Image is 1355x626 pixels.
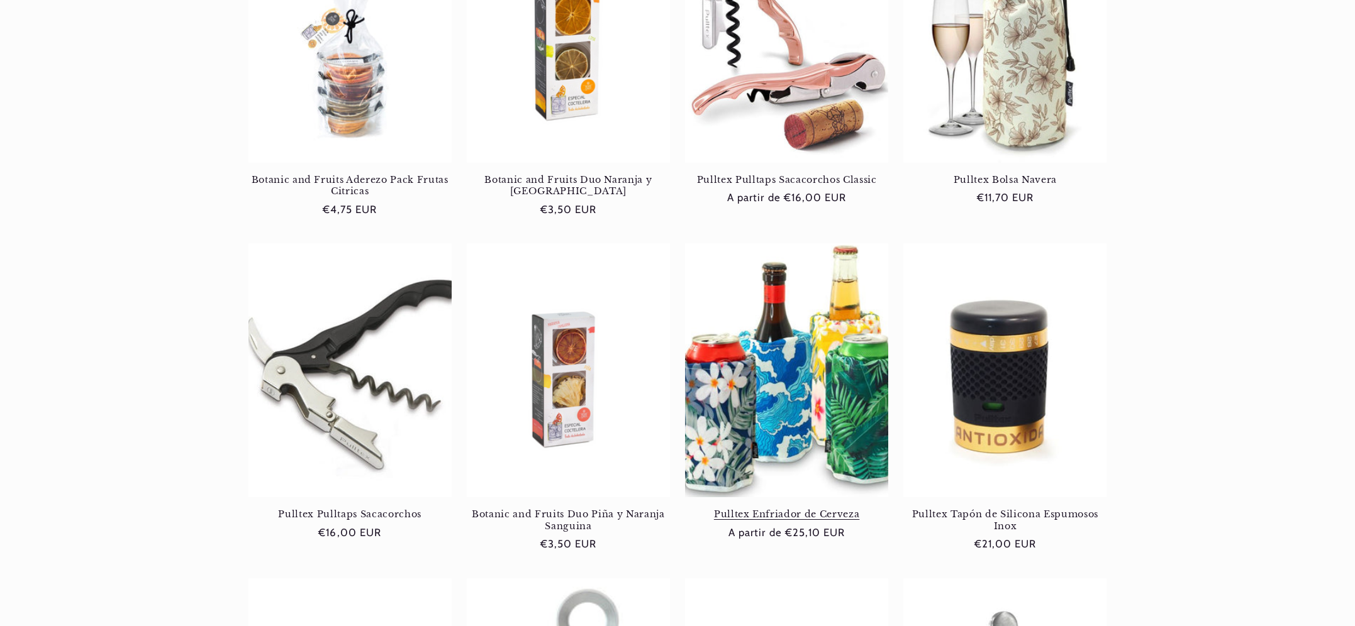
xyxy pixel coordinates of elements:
[248,508,452,520] a: Pulltex Pulltaps Sacacorchos
[903,174,1107,185] a: Pulltex Bolsa Navera
[685,174,888,185] a: Pulltex Pulltaps Sacacorchos Classic
[685,508,888,520] a: Pulltex Enfriador de Cerveza
[248,174,452,197] a: Botanic and Fruits Aderezo Pack Frutas Citricas
[903,508,1107,532] a: Pulltex Tapón de Silicona Espumosos Inox
[467,174,670,197] a: Botanic and Fruits Duo Naranja y [GEOGRAPHIC_DATA]
[467,508,670,532] a: Botanic and Fruits Duo Piña y Naranja Sanguina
